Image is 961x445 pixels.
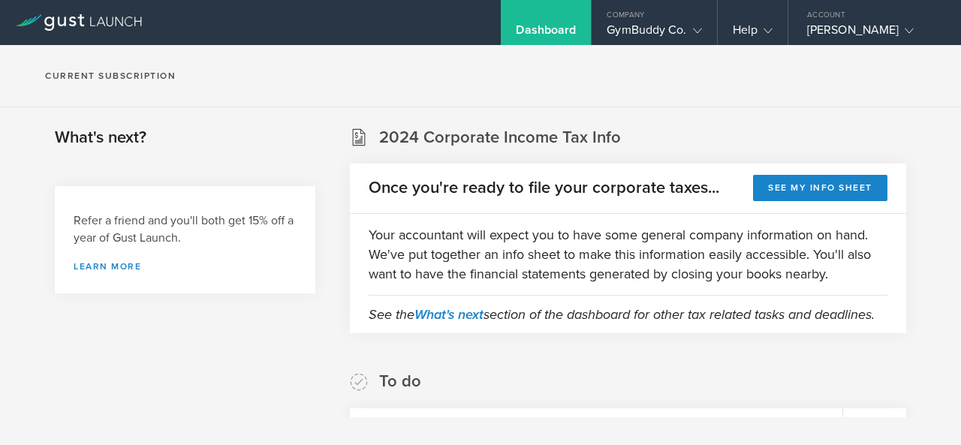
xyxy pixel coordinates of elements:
h2: To do [379,371,421,392]
button: See my info sheet [753,175,887,201]
h2: Once you're ready to file your corporate taxes... [369,177,719,199]
div: Help [733,23,773,45]
div: GymBuddy Co. [607,23,701,45]
h2: 2024 Corporate Income Tax Info [379,127,621,149]
h2: Current Subscription [45,71,176,80]
h3: Refer a friend and you'll both get 15% off a year of Gust Launch. [74,212,297,247]
a: What's next [414,306,484,323]
div: [PERSON_NAME] [807,23,935,45]
iframe: Chat Widget [886,373,961,445]
div: Dashboard [516,23,576,45]
a: Learn more [74,262,297,271]
p: Your accountant will expect you to have some general company information on hand. We've put toget... [369,225,887,284]
h2: What's next? [55,127,146,149]
em: See the section of the dashboard for other tax related tasks and deadlines. [369,306,875,323]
